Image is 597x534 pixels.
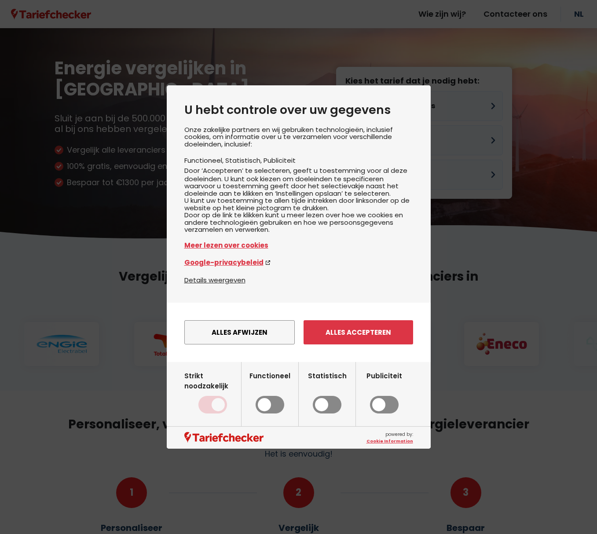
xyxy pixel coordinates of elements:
[184,275,245,285] button: Details weergeven
[366,431,413,444] span: powered by:
[184,240,413,250] a: Meer lezen over cookies
[249,371,290,414] label: Functioneel
[184,156,225,165] li: Functioneel
[184,371,241,414] label: Strikt noodzakelijk
[308,371,347,414] label: Statistisch
[366,438,413,444] a: Cookie Information
[304,320,413,344] button: Alles accepteren
[184,320,295,344] button: Alles afwijzen
[184,103,413,117] h2: U hebt controle over uw gegevens
[366,371,402,414] label: Publiciteit
[264,156,296,165] li: Publiciteit
[184,257,413,267] a: Google-privacybeleid
[225,156,264,165] li: Statistisch
[167,303,431,362] div: menu
[184,126,413,275] div: Onze zakelijke partners en wij gebruiken technologieën, inclusief cookies, om informatie over u t...
[184,432,264,443] img: logo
